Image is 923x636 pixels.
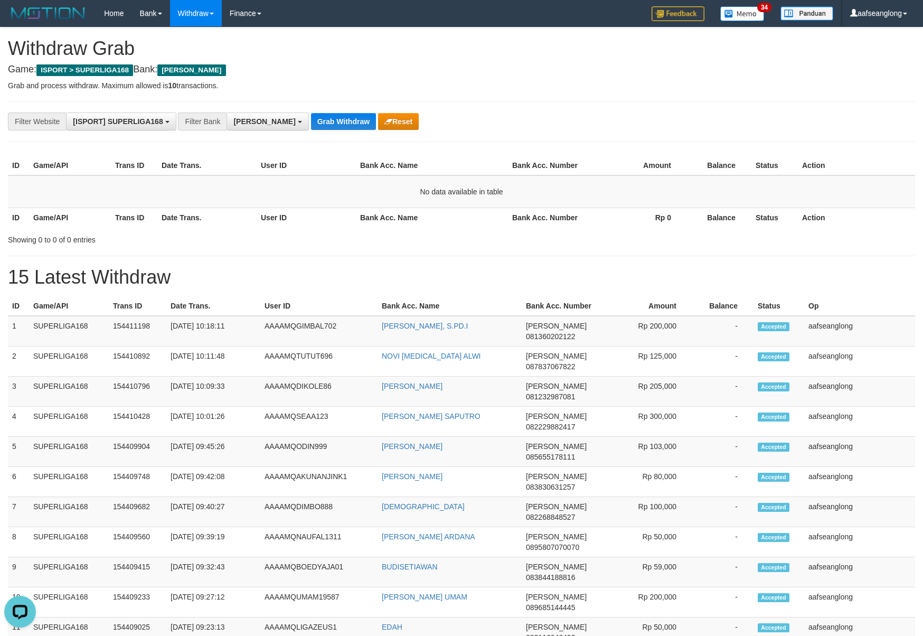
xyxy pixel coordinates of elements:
td: 9 [8,557,29,587]
td: AAAAMQNAUFAL1311 [260,527,378,557]
img: Button%20Memo.svg [720,6,765,21]
th: Action [798,156,915,175]
div: Filter Website [8,113,66,130]
button: Reset [378,113,419,130]
td: 10 [8,587,29,618]
span: Accepted [758,382,789,391]
td: - [692,557,754,587]
td: 6 [8,467,29,497]
td: [DATE] 09:39:19 [166,527,260,557]
span: [PERSON_NAME] [157,64,225,76]
span: [PERSON_NAME] [526,593,587,601]
span: [PERSON_NAME] [526,623,587,631]
td: 4 [8,407,29,437]
a: EDAH [382,623,402,631]
span: [PERSON_NAME] [526,352,587,360]
td: 1 [8,316,29,347]
span: Accepted [758,503,789,512]
td: No data available in table [8,175,915,208]
td: 7 [8,497,29,527]
td: [DATE] 09:27:12 [166,587,260,618]
span: Accepted [758,533,789,542]
th: Bank Acc. Name [356,208,508,227]
th: ID [8,156,29,175]
span: [PERSON_NAME] [526,322,587,330]
td: Rp 200,000 [600,587,692,618]
td: AAAAMQODIN999 [260,437,378,467]
td: - [692,347,754,377]
td: SUPERLIGA168 [29,467,109,497]
span: [ISPORT] SUPERLIGA168 [73,117,163,126]
td: SUPERLIGA168 [29,377,109,407]
button: Open LiveChat chat widget [4,4,36,36]
td: SUPERLIGA168 [29,407,109,437]
td: 3 [8,377,29,407]
a: [PERSON_NAME], S.PD.I [382,322,468,330]
td: 154409904 [109,437,166,467]
span: Copy 082229882417 to clipboard [526,423,575,431]
span: Copy 089685144445 to clipboard [526,603,575,612]
td: aafseanglong [804,497,915,527]
td: - [692,467,754,497]
span: Copy 085655178111 to clipboard [526,453,575,461]
span: Copy 081232987081 to clipboard [526,392,575,401]
th: Bank Acc. Name [356,156,508,175]
td: - [692,407,754,437]
th: Game/API [29,208,111,227]
span: [PERSON_NAME] [526,382,587,390]
td: SUPERLIGA168 [29,316,109,347]
td: - [692,316,754,347]
td: aafseanglong [804,467,915,497]
th: Game/API [29,296,109,316]
td: [DATE] 10:09:33 [166,377,260,407]
td: 154409560 [109,527,166,557]
th: User ID [257,156,356,175]
div: Showing 0 to 0 of 0 entries [8,230,376,245]
td: - [692,437,754,467]
td: AAAAMQBOEDYAJA01 [260,557,378,587]
span: Copy 083830631257 to clipboard [526,483,575,491]
a: BUDISETIAWAN [382,563,438,571]
td: Rp 103,000 [600,437,692,467]
span: [PERSON_NAME] [526,532,587,541]
td: Rp 125,000 [600,347,692,377]
td: Rp 205,000 [600,377,692,407]
th: Bank Acc. Number [508,156,590,175]
td: Rp 80,000 [600,467,692,497]
button: Grab Withdraw [311,113,376,130]
td: AAAAMQGIMBAL702 [260,316,378,347]
a: [PERSON_NAME] SAPUTRO [382,412,481,420]
div: Filter Bank [178,113,227,130]
span: 34 [757,3,771,12]
td: [DATE] 10:01:26 [166,407,260,437]
a: [PERSON_NAME] [382,472,442,481]
td: SUPERLIGA168 [29,497,109,527]
span: Accepted [758,473,789,482]
th: Game/API [29,156,111,175]
td: - [692,377,754,407]
td: 154410428 [109,407,166,437]
td: [DATE] 09:45:26 [166,437,260,467]
span: ISPORT > SUPERLIGA168 [36,64,133,76]
td: 2 [8,347,29,377]
td: 154411198 [109,316,166,347]
td: SUPERLIGA168 [29,527,109,557]
button: [PERSON_NAME] [227,113,308,130]
span: Accepted [758,593,789,602]
strong: 10 [168,81,176,90]
span: Accepted [758,443,789,452]
th: Date Trans. [166,296,260,316]
span: Accepted [758,322,789,331]
td: [DATE] 09:32:43 [166,557,260,587]
span: [PERSON_NAME] [526,412,587,420]
td: 154410796 [109,377,166,407]
h1: 15 Latest Withdraw [8,267,915,288]
th: User ID [260,296,378,316]
td: 154410892 [109,347,166,377]
td: aafseanglong [804,587,915,618]
button: [ISPORT] SUPERLIGA168 [66,113,176,130]
a: [PERSON_NAME] [382,382,442,390]
span: Copy 082268848527 to clipboard [526,513,575,521]
td: 8 [8,527,29,557]
th: Trans ID [111,208,157,227]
